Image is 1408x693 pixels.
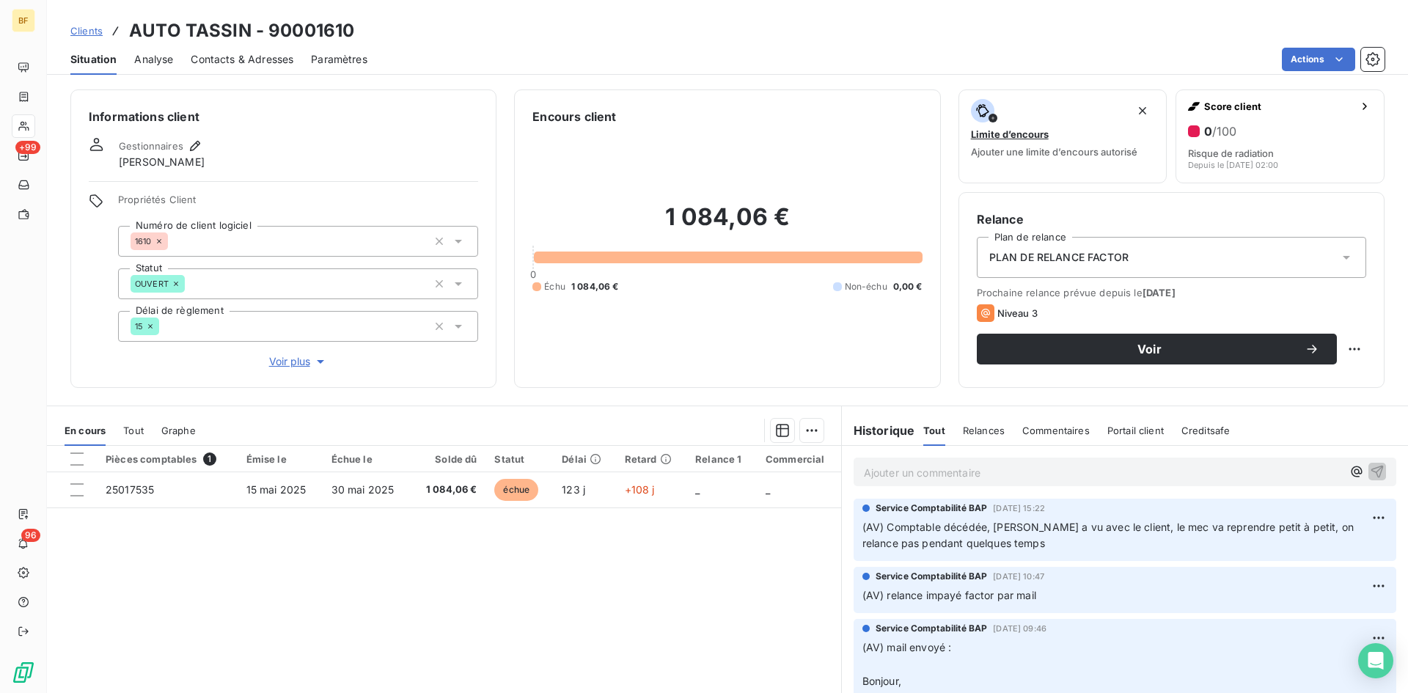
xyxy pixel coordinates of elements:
span: (AV) Comptable décédée, [PERSON_NAME] a vu avec le client, le mec va reprendre petit à petit, on ... [862,521,1357,550]
span: 25017535 [106,483,154,496]
span: Risque de radiation [1188,147,1274,159]
span: Gestionnaires [119,140,183,152]
img: Logo LeanPay [12,661,35,684]
span: Niveau 3 [997,307,1038,319]
span: [DATE] 15:22 [993,504,1045,513]
span: Score client [1204,100,1353,112]
span: Situation [70,52,117,67]
span: 15 [135,322,143,331]
span: Ajouter une limite d’encours autorisé [971,146,1137,158]
div: Délai [562,453,606,465]
input: Ajouter une valeur [159,320,171,333]
h2: 1 084,06 € [532,202,922,246]
div: Émise le [246,453,314,465]
span: +108 j [625,483,655,496]
span: [PERSON_NAME] [119,155,205,169]
span: Service Comptabilité BAP [876,502,988,515]
span: Portail client [1107,425,1164,436]
div: Commercial [766,453,832,465]
span: [DATE] 10:47 [993,572,1044,581]
span: _ [695,483,700,496]
span: 1 [203,452,216,466]
span: Paramètres [311,52,367,67]
span: (AV) mail envoyé : [862,641,952,653]
span: 1 084,06 € [571,280,619,293]
span: 0 [530,268,536,280]
span: Relances [963,425,1005,436]
h6: Historique [842,422,915,439]
h6: Encours client [532,108,616,125]
span: OUVERT [135,279,169,288]
div: BF [12,9,35,32]
span: PLAN DE RELANCE FACTOR [989,250,1129,265]
span: Échu [544,280,565,293]
span: Depuis le [DATE] 02:00 [1188,161,1278,169]
span: Limite d’encours [971,128,1049,140]
span: Analyse [134,52,173,67]
span: +99 [15,141,40,154]
span: Commentaires [1022,425,1090,436]
button: Actions [1282,48,1355,71]
button: Score client0/100Risque de radiationDepuis le [DATE] 02:00 [1176,89,1385,183]
span: Tout [923,425,945,436]
span: Voir plus [269,354,328,369]
button: Voir [977,334,1337,364]
span: 30 mai 2025 [331,483,395,496]
span: _ [766,483,770,496]
span: Bonjour, [862,675,901,687]
div: Open Intercom Messenger [1358,643,1393,678]
span: 1610 [135,237,152,246]
div: Statut [494,453,544,465]
span: Voir [994,343,1305,355]
span: 123 j [562,483,585,496]
span: En cours [65,425,106,436]
span: Non-échu [845,280,887,293]
div: Retard [625,453,678,465]
span: 15 mai 2025 [246,483,307,496]
span: Graphe [161,425,196,436]
h3: AUTO TASSIN - 90001610 [129,18,354,44]
span: [DATE] [1143,287,1176,298]
div: Relance 1 [695,453,748,465]
span: Service Comptabilité BAP [876,570,988,583]
span: Prochaine relance prévue depuis le [977,287,1366,298]
button: Voir plus [118,353,478,370]
div: Échue le [331,453,402,465]
h6: Relance [977,210,1366,228]
span: 1 084,06 € [419,483,477,497]
span: /100 [1212,124,1236,139]
h6: 0 [1204,124,1236,139]
span: Tout [123,425,144,436]
div: Pièces comptables [106,452,229,466]
span: 96 [21,529,40,542]
input: Ajouter une valeur [168,235,180,248]
span: échue [494,479,538,501]
span: Contacts & Adresses [191,52,293,67]
span: Service Comptabilité BAP [876,622,988,635]
button: Limite d’encoursAjouter une limite d’encours autorisé [958,89,1167,183]
span: Propriétés Client [118,194,478,214]
span: Creditsafe [1181,425,1231,436]
span: (AV) relance impayé factor par mail [862,589,1036,601]
div: Solde dû [419,453,477,465]
a: Clients [70,23,103,38]
h6: Informations client [89,108,478,125]
span: Clients [70,25,103,37]
span: [DATE] 09:46 [993,624,1046,633]
span: 0,00 € [893,280,923,293]
input: Ajouter une valeur [185,277,197,290]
